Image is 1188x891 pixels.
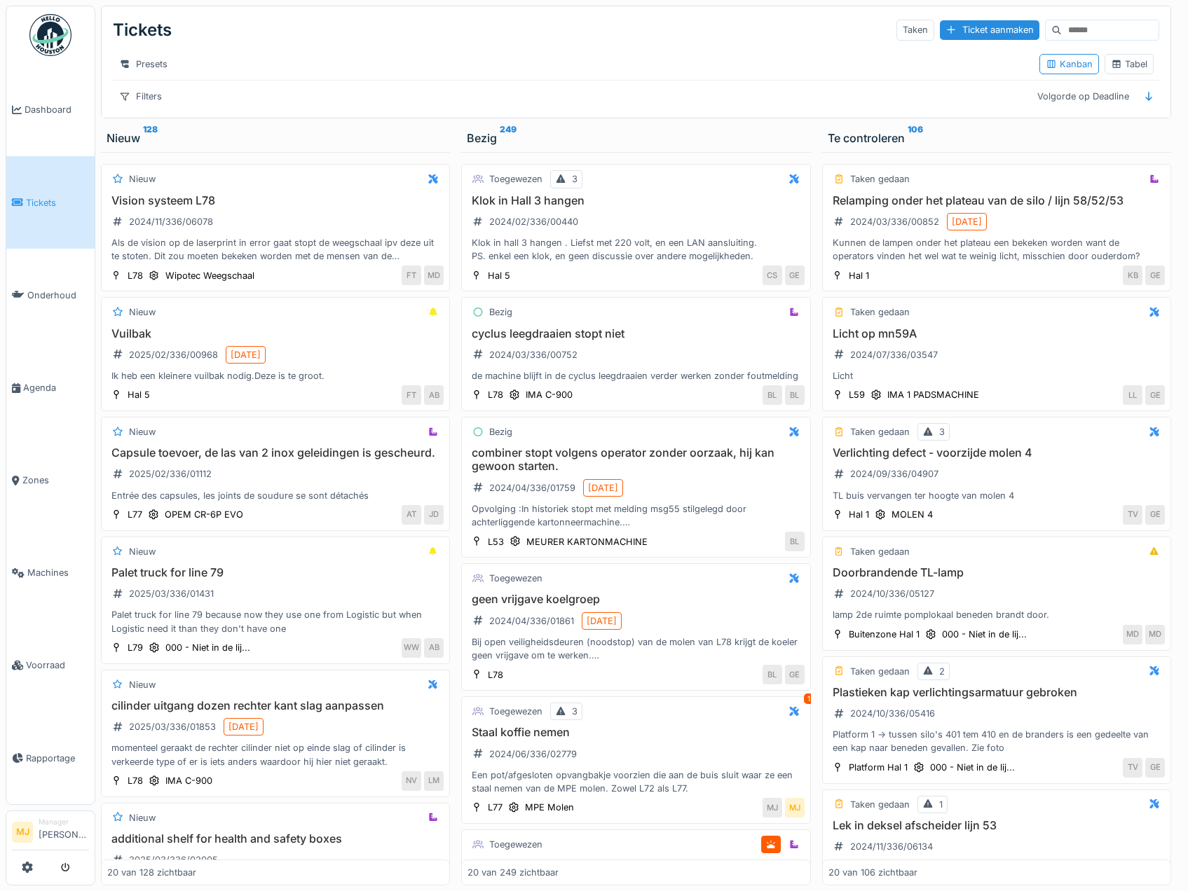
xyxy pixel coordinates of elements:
[488,668,503,682] div: L78
[129,853,218,866] div: 2025/03/336/02005
[165,641,250,654] div: 000 - Niet in de lij...
[128,774,143,787] div: L78
[129,720,216,733] div: 2025/03/336/01853
[27,289,89,302] span: Onderhoud
[165,774,212,787] div: IMA C-900
[6,434,95,527] a: Zones
[424,638,444,658] div: AB
[488,535,504,548] div: L53
[6,249,95,341] a: Onderhoud
[804,693,814,704] div: 1
[402,505,421,525] div: AT
[849,388,865,401] div: L59
[489,172,542,186] div: Toegewezen
[6,619,95,712] a: Voorraad
[828,728,1165,754] div: Platform 1 -> tussen silo's 401 tem 410 en de branders is een gedeelte van een kap naar beneden g...
[763,665,782,684] div: BL
[467,236,804,263] div: Klok in hall 3 hangen . Liefst met 220 volt, en een LAN aansluiting. PS. enkel een klok, en geen ...
[785,532,805,551] div: BL
[143,130,158,146] sup: 128
[1145,505,1165,525] div: GE
[785,265,805,285] div: GE
[6,64,95,156] a: Dashboard
[467,866,559,879] div: 20 van 249 zichtbaar
[424,385,444,405] div: AB
[39,817,89,827] div: Manager
[12,817,89,850] a: MJ Manager[PERSON_NAME]
[402,771,421,791] div: NV
[128,641,143,654] div: L79
[6,341,95,434] a: Agenda
[129,348,218,361] div: 2025/02/336/00968
[908,130,923,146] sup: 106
[850,545,910,558] div: Taken gedaan
[6,712,95,804] a: Rapportage
[489,747,577,761] div: 2024/06/336/02779
[1123,758,1142,778] div: TV
[849,628,920,641] div: Buitenzone Hal 1
[849,269,869,282] div: Hal 1
[489,838,542,851] div: Toegewezen
[892,508,933,521] div: MOLEN 4
[1046,57,1093,71] div: Kanban
[850,707,935,720] div: 2024/10/336/05416
[850,305,910,319] div: Taken gedaan
[6,527,95,619] a: Machines
[887,388,979,401] div: IMA 1 PADSMACHINE
[107,489,444,502] div: Entrée des capsules, les joints de soudure se sont détachés
[402,638,421,658] div: WW
[27,566,89,579] span: Machines
[1145,625,1165,644] div: MD
[940,20,1039,39] div: Ticket aanmaken
[402,385,421,405] div: FT
[1031,86,1135,106] div: Volgorde op Deadline
[850,665,910,678] div: Taken gedaan
[129,305,156,319] div: Nieuw
[107,194,444,207] h3: Vision systeem L78
[12,822,33,843] li: MJ
[129,467,212,481] div: 2025/02/336/01112
[165,508,243,521] div: OPEM CR-6P EVO
[29,14,71,56] img: Badge_color-CXgf-gQk.svg
[107,446,444,460] h3: Capsule toevoer, de las van 2 inox geleidingen is gescheurd.
[129,678,156,691] div: Nieuw
[107,741,444,768] div: momenteel geraakt de rechter cilinder niet op einde slag of cilinder is verkeerde type of er is i...
[107,236,444,263] div: Als de vision op de laserprint in error gaat stopt de weegschaal ipv deze uit te stoten. Dit zou ...
[26,658,89,672] span: Voorraad
[849,761,908,774] div: Platform Hal 1
[23,381,89,394] span: Agenda
[850,425,910,438] div: Taken gedaan
[489,481,575,495] div: 2024/04/336/01759
[785,798,805,817] div: MJ
[467,369,804,382] div: de machine blijft in de cyclus leegdraaien verder werken zonder foutmelding
[6,156,95,249] a: Tickets
[572,705,578,718] div: 3
[1123,265,1142,285] div: KB
[107,866,196,879] div: 20 van 128 zichtbaar
[128,269,143,282] div: L78
[850,467,938,481] div: 2024/09/336/04907
[489,215,578,228] div: 2024/02/336/00440
[850,798,910,811] div: Taken gedaan
[467,768,804,795] div: Een pot/afgesloten opvangbakje voorzien die aan de buis sluit waar ze een staal nemen van de MPE ...
[850,215,939,228] div: 2024/03/336/00852
[467,593,804,606] h3: geen vrijgave koelgroep
[828,130,1166,146] div: Te controleren
[489,614,574,628] div: 2024/04/336/01861
[107,608,444,635] div: Palet truck for line 79 because now they use one from Logistic but when Logistic need it than the...
[424,265,444,285] div: MD
[231,348,261,361] div: [DATE]
[942,628,1027,641] div: 000 - Niet in de lij...
[763,798,782,817] div: MJ
[849,508,869,521] div: Hal 1
[165,269,254,282] div: Wipotec Weegschaal
[763,385,782,405] div: BL
[939,425,945,438] div: 3
[572,172,578,186] div: 3
[467,502,804,529] div: Opvolging :In historiek stopt met melding msg55 stilgelegd door achterliggende kartonneermachine....
[930,761,1015,774] div: 000 - Niet in de lij...
[896,20,934,40] div: Taken
[467,446,804,473] h3: combiner stopt volgens operator zonder oorzaak, hij kan gewoon starten.
[828,369,1165,382] div: Licht
[850,587,934,600] div: 2024/10/336/05127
